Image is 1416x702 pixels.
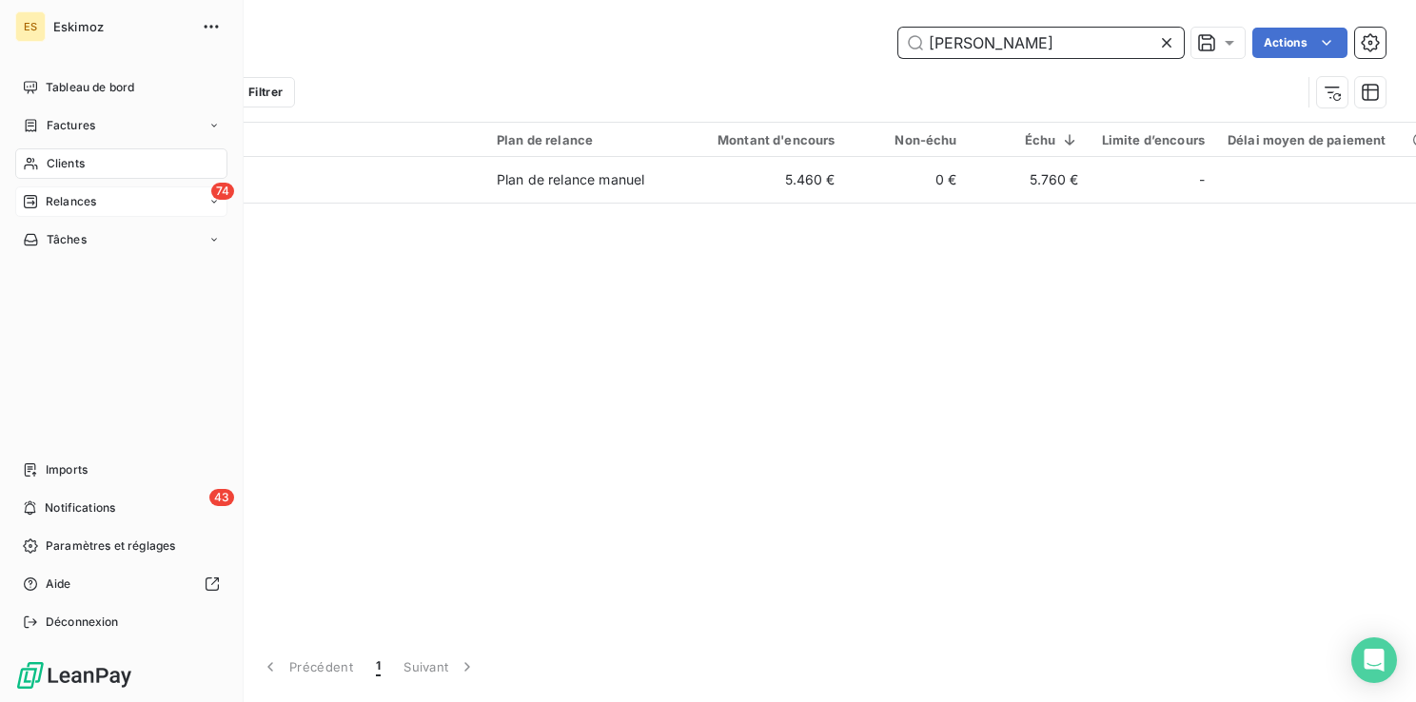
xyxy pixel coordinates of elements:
div: Non-échu [858,132,957,147]
a: Aide [15,569,227,599]
button: 1 [364,647,392,687]
img: Logo LeanPay [15,660,133,691]
span: Eskimoz [53,19,190,34]
span: Factures [47,117,95,134]
span: Aide [46,575,71,593]
button: Actions [1252,28,1347,58]
td: 5.460 € [683,157,847,203]
div: Montant d'encours [695,132,836,147]
span: 411PNG [131,180,474,199]
div: Plan de relance [497,132,672,147]
div: Limite d’encours [1102,132,1205,147]
button: Suivant [392,647,488,687]
span: - [1199,170,1205,189]
span: Paramètres et réglages [46,537,175,555]
span: 43 [209,489,234,506]
span: Tableau de bord [46,79,134,96]
span: Tâches [47,231,87,248]
span: 1 [376,657,381,676]
span: 74 [211,183,234,200]
button: Précédent [249,647,364,687]
div: Plan de relance manuel [497,170,644,189]
div: ES [15,11,46,42]
input: Rechercher [898,28,1184,58]
div: Open Intercom Messenger [1351,637,1397,683]
span: Clients [47,155,85,172]
span: Notifications [45,499,115,517]
td: 5.760 € [969,157,1091,203]
span: Déconnexion [46,614,119,631]
td: 0 € [847,157,969,203]
button: Filtrer [207,77,295,107]
span: Relances [46,193,96,210]
span: Imports [46,461,88,478]
div: Échu [980,132,1079,147]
